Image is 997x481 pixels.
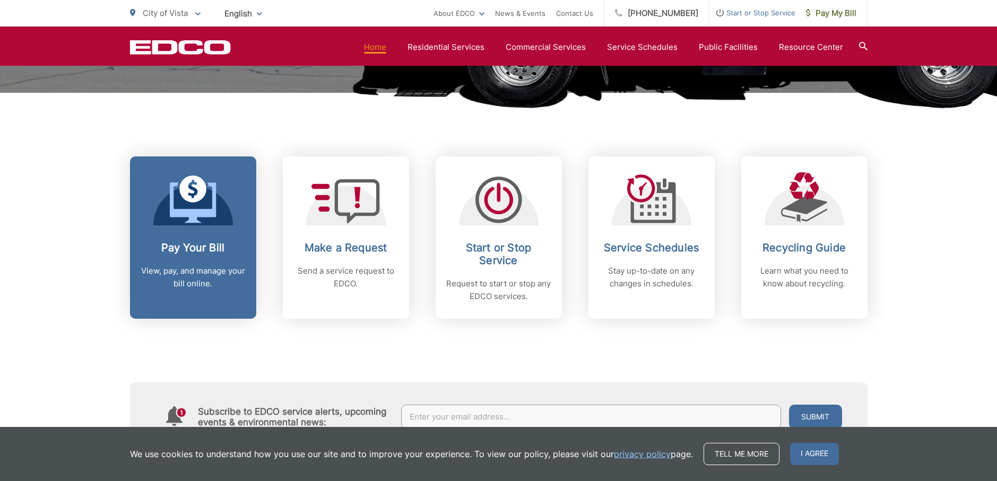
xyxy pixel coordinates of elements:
[401,405,781,429] input: Enter your email address...
[198,406,391,427] h4: Subscribe to EDCO service alerts, upcoming events & environmental news:
[408,41,484,54] a: Residential Services
[607,41,678,54] a: Service Schedules
[779,41,843,54] a: Resource Center
[599,265,704,290] p: Stay up-to-date on any changes in schedules.
[293,241,398,254] h2: Make a Request
[495,7,545,20] a: News & Events
[752,265,857,290] p: Learn what you need to know about recycling.
[704,443,779,465] a: Tell me more
[446,277,551,303] p: Request to start or stop any EDCO services.
[588,156,715,319] a: Service Schedules Stay up-to-date on any changes in schedules.
[556,7,593,20] a: Contact Us
[283,156,409,319] a: Make a Request Send a service request to EDCO.
[141,265,246,290] p: View, pay, and manage your bill online.
[216,4,270,23] span: English
[130,40,231,55] a: EDCD logo. Return to the homepage.
[789,405,842,429] button: Submit
[364,41,386,54] a: Home
[434,7,484,20] a: About EDCO
[446,241,551,267] h2: Start or Stop Service
[293,265,398,290] p: Send a service request to EDCO.
[130,448,693,460] p: We use cookies to understand how you use our site and to improve your experience. To view our pol...
[141,241,246,254] h2: Pay Your Bill
[752,241,857,254] h2: Recycling Guide
[790,443,839,465] span: I agree
[699,41,758,54] a: Public Facilities
[130,156,256,319] a: Pay Your Bill View, pay, and manage your bill online.
[599,241,704,254] h2: Service Schedules
[143,8,188,18] span: City of Vista
[806,7,856,20] span: Pay My Bill
[506,41,586,54] a: Commercial Services
[741,156,868,319] a: Recycling Guide Learn what you need to know about recycling.
[614,448,671,460] a: privacy policy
